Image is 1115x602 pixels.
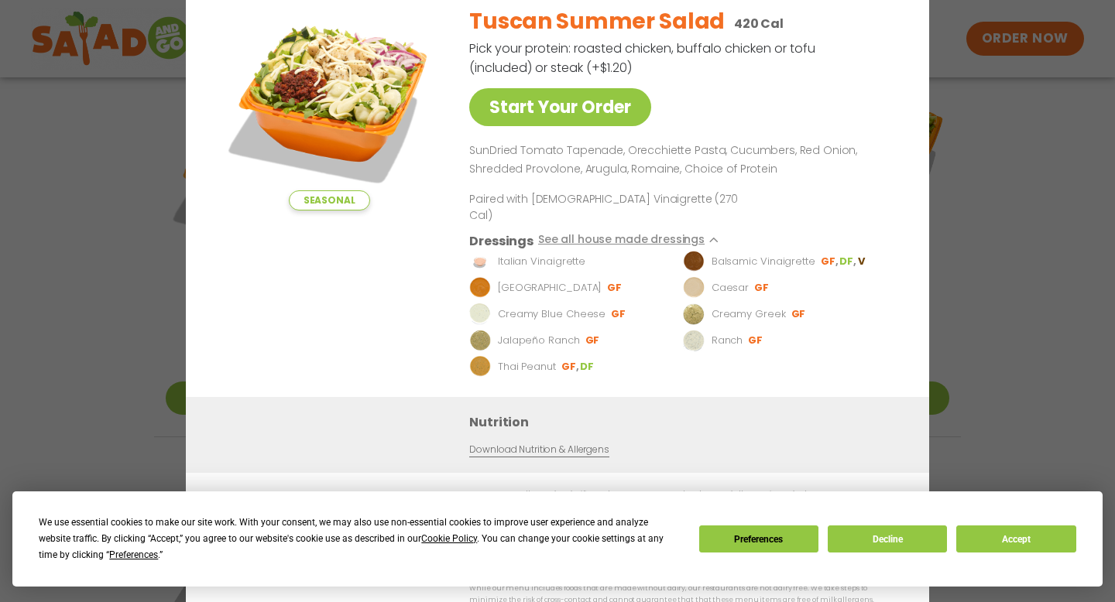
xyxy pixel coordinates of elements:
p: Caesar [712,279,749,295]
h3: Dressings [469,231,533,250]
p: SunDried Tomato Tapenade, Orecchiette Pasta, Cucumbers, Red Onion, Shredded Provolone, Arugula, R... [469,142,892,179]
img: Dressing preview image for Jalapeño Ranch [469,329,491,351]
button: Accept [956,525,1076,552]
span: Seasonal [289,190,370,210]
li: GF [821,254,839,268]
button: See all house made dressings [538,231,726,250]
h3: Nutrition [469,412,906,431]
img: Dressing preview image for Creamy Blue Cheese [469,303,491,324]
p: 420 Cal [734,14,784,33]
button: Decline [828,525,947,552]
img: Dressing preview image for Creamy Greek [683,303,705,324]
img: Dressing preview image for Ranch [683,329,705,351]
button: Preferences [699,525,818,552]
a: Start Your Order [469,88,651,126]
li: DF [580,359,595,373]
a: Download Nutrition & Allergens [469,442,609,457]
li: GF [611,306,627,320]
p: Paired with [DEMOGRAPHIC_DATA] Vinaigrette (270 Cal) [469,190,756,223]
li: GF [754,280,770,294]
p: Creamy Greek [712,306,786,321]
p: Ranch [712,332,743,347]
p: Creamy Blue Cheese [498,306,606,321]
li: GF [585,333,602,347]
span: Cookie Policy [421,533,477,544]
div: Cookie Consent Prompt [12,491,1103,587]
img: Dressing preview image for Italian Vinaigrette [469,250,491,272]
p: Jalapeño Ranch [498,332,580,347]
img: Dressing preview image for Balsamic Vinaigrette [683,250,705,272]
li: GF [748,333,764,347]
p: [GEOGRAPHIC_DATA] [498,279,602,295]
div: We use essential cookies to make our site work. With your consent, we may also use non-essential ... [39,515,680,563]
p: Balsamic Vinaigrette [712,253,815,269]
li: GF [607,280,623,294]
span: Preferences [109,549,158,560]
img: Dressing preview image for Thai Peanut [469,355,491,377]
li: V [858,254,866,268]
p: Italian Vinaigrette [498,253,585,269]
img: Dressing preview image for Caesar [683,276,705,298]
li: DF [839,254,857,268]
p: Thai Peanut [498,358,556,374]
li: GF [561,359,580,373]
img: Dressing preview image for BBQ Ranch [469,276,491,298]
p: Pick your protein: roasted chicken, buffalo chicken or tofu (included) or steak (+$1.20) [469,39,818,77]
h2: Tuscan Summer Salad [469,5,725,38]
p: We are not an allergen free facility and cannot guarantee the absence of allergens in our foods. [469,488,898,500]
li: GF [791,306,808,320]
